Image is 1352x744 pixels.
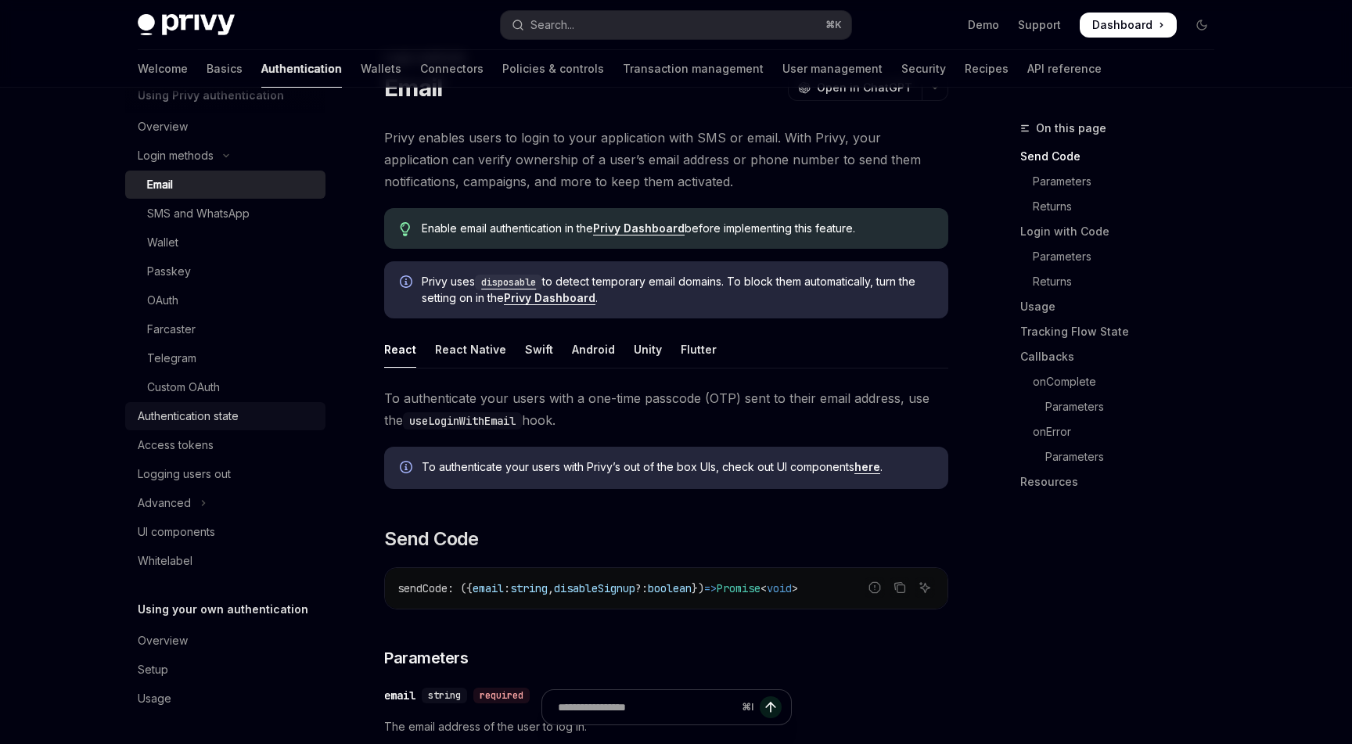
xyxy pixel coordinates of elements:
[125,344,325,372] a: Telegram
[138,494,191,512] div: Advanced
[865,577,885,598] button: Report incorrect code
[147,378,220,397] div: Custom OAuth
[207,50,243,88] a: Basics
[782,50,883,88] a: User management
[384,647,468,669] span: Parameters
[1020,219,1227,244] a: Login with Code
[138,465,231,483] div: Logging users out
[1092,17,1152,33] span: Dashboard
[138,600,308,619] h5: Using your own authentication
[397,581,448,595] span: sendCode
[1027,50,1102,88] a: API reference
[817,80,912,95] span: Open in ChatGPT
[760,581,767,595] span: <
[1018,17,1061,33] a: Support
[854,460,880,474] a: here
[788,74,922,101] button: Open in ChatGPT
[504,581,510,595] span: :
[1080,13,1177,38] a: Dashboard
[147,349,196,368] div: Telegram
[138,146,214,165] div: Login methods
[634,331,662,368] div: Unity
[554,581,635,595] span: disableSignup
[717,581,760,595] span: Promise
[1189,13,1214,38] button: Toggle dark mode
[968,17,999,33] a: Demo
[623,50,764,88] a: Transaction management
[400,275,415,291] svg: Info
[1036,119,1106,138] span: On this page
[147,204,250,223] div: SMS and WhatsApp
[502,50,604,88] a: Policies & controls
[125,547,325,575] a: Whitelabel
[147,175,173,194] div: Email
[422,274,933,306] span: Privy uses to detect temporary email domains. To block them automatically, turn the setting on in...
[692,581,704,595] span: })
[138,660,168,679] div: Setup
[1020,469,1227,494] a: Resources
[1020,194,1227,219] a: Returns
[760,696,782,718] button: Send message
[475,275,542,290] code: disposable
[890,577,910,598] button: Copy the contents from the code block
[361,50,401,88] a: Wallets
[138,50,188,88] a: Welcome
[125,685,325,713] a: Usage
[422,459,933,475] span: To authenticate your users with Privy’s out of the box UIs, check out UI components .
[1020,369,1227,394] a: onComplete
[125,228,325,257] a: Wallet
[1020,444,1227,469] a: Parameters
[635,581,648,595] span: ?:
[147,320,196,339] div: Farcaster
[138,436,214,455] div: Access tokens
[125,257,325,286] a: Passkey
[138,14,235,36] img: dark logo
[400,222,411,236] svg: Tip
[548,581,554,595] span: ,
[147,233,178,252] div: Wallet
[384,127,948,192] span: Privy enables users to login to your application with SMS or email. With Privy, your application ...
[125,113,325,141] a: Overview
[138,407,239,426] div: Authentication state
[125,656,325,684] a: Setup
[400,461,415,476] svg: Info
[1020,244,1227,269] a: Parameters
[825,19,842,31] span: ⌘ K
[384,331,416,368] div: React
[510,581,548,595] span: string
[1020,144,1227,169] a: Send Code
[138,552,192,570] div: Whitelabel
[473,581,504,595] span: email
[384,74,442,102] h1: Email
[125,431,325,459] a: Access tokens
[1020,419,1227,444] a: onError
[1020,319,1227,344] a: Tracking Flow State
[648,581,692,595] span: boolean
[384,527,479,552] span: Send Code
[125,460,325,488] a: Logging users out
[558,690,735,724] input: Ask a question...
[792,581,798,595] span: >
[125,489,325,517] button: Toggle Advanced section
[125,286,325,314] a: OAuth
[403,412,522,430] code: useLoginWithEmail
[138,523,215,541] div: UI components
[901,50,946,88] a: Security
[1020,269,1227,294] a: Returns
[448,581,473,595] span: : ({
[125,402,325,430] a: Authentication state
[125,315,325,343] a: Farcaster
[125,142,325,170] button: Toggle Login methods section
[530,16,574,34] div: Search...
[125,373,325,401] a: Custom OAuth
[138,631,188,650] div: Overview
[125,518,325,546] a: UI components
[1020,394,1227,419] a: Parameters
[681,331,717,368] div: Flutter
[138,689,171,708] div: Usage
[125,627,325,655] a: Overview
[525,331,553,368] div: Swift
[475,275,542,288] a: disposable
[1020,344,1227,369] a: Callbacks
[138,117,188,136] div: Overview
